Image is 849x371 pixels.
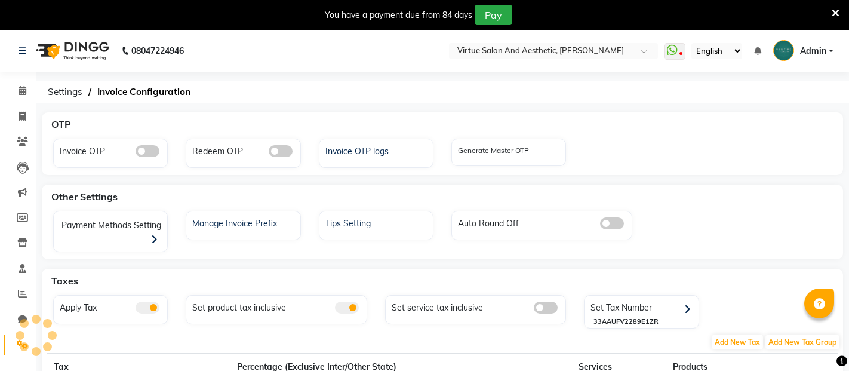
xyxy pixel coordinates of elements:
div: Set product tax inclusive [189,299,367,314]
span: Admin [800,45,826,57]
div: Set service tax inclusive [389,299,566,314]
div: Redeem OTP [189,142,300,158]
span: Invoice Configuration [91,81,196,103]
span: Add New Tax Group [765,335,839,349]
div: Auto Round Off [455,214,632,230]
div: Invoice OTP [57,142,167,158]
a: Invoice OTP logs [319,142,433,158]
div: Tips Setting [322,214,433,230]
div: Set Tax Number [587,299,698,317]
div: You have a payment due from 84 days [325,9,472,22]
a: Add New Tax Group [764,336,841,347]
b: 08047224946 [131,34,184,68]
img: Admin [773,40,794,61]
a: Add New Tax [710,336,764,347]
span: Add New Tax [712,335,763,349]
img: logo [30,34,112,68]
div: 33AAUFV2289E1ZR [593,317,698,327]
div: Payment Methods Setting [57,214,167,252]
label: Generate Master OTP [458,145,529,156]
span: Settings [42,81,88,103]
a: Tips Setting [319,214,433,230]
a: Manage Invoice Prefix [186,214,300,230]
div: Manage Invoice Prefix [189,214,300,230]
div: Apply Tax [57,299,167,314]
div: Invoice OTP logs [322,142,433,158]
button: Pay [475,5,512,25]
